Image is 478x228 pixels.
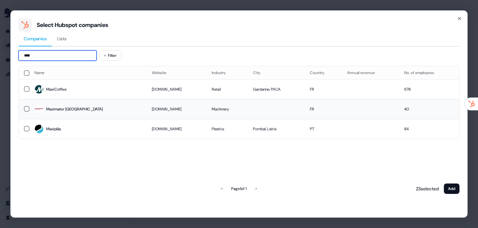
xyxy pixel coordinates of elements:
[248,119,305,139] td: Pombal, Leiria
[46,106,103,112] div: Maximator [GEOGRAPHIC_DATA]
[147,79,206,99] td: [DOMAIN_NAME]
[444,184,459,194] button: Add
[248,66,305,79] th: City
[399,99,459,119] td: 40
[57,35,67,42] span: Lists
[206,66,248,79] th: Industry
[413,185,439,192] p: 23 selected
[206,99,248,119] td: Machinery
[206,119,248,139] td: Plastics
[147,119,206,139] td: [DOMAIN_NAME]
[305,66,342,79] th: Country
[147,66,206,79] th: Website
[29,66,147,79] th: Name
[305,119,342,139] td: PT
[305,99,342,119] td: FR
[24,35,47,42] span: Companies
[206,79,248,99] td: Retail
[231,185,246,192] div: Page 1 of 1
[342,66,399,79] th: Annual revenue
[305,79,342,99] td: FR
[46,126,61,132] div: Maxiplás
[399,119,459,139] td: 84
[46,86,67,93] div: MaxiCoffee
[248,79,305,99] td: Gardanne, PACA
[37,21,108,29] div: Select Hubspot companies
[147,99,206,119] td: [DOMAIN_NAME]
[399,79,459,99] td: 678
[99,50,122,61] button: Filter
[399,66,459,79] th: No. of employees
